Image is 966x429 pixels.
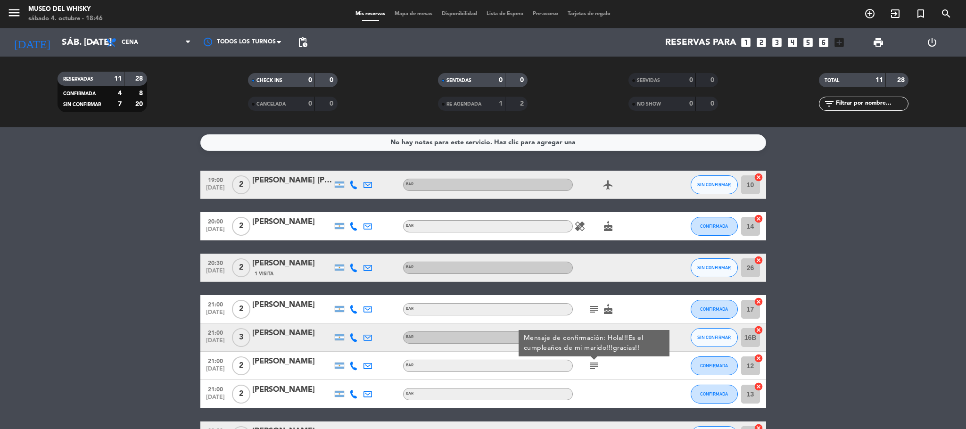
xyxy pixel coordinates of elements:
span: 21:00 [204,355,227,366]
i: menu [7,6,21,20]
div: LOG OUT [905,28,959,57]
span: BAR [406,265,413,269]
span: [DATE] [204,309,227,320]
i: looks_4 [786,36,799,49]
i: search [941,8,952,19]
span: [DATE] [204,226,227,237]
div: No hay notas para este servicio. Haz clic para agregar una [390,137,576,148]
span: [DATE] [204,338,227,348]
i: healing [574,221,586,232]
strong: 0 [308,100,312,107]
button: SIN CONFIRMAR [691,175,738,194]
span: RE AGENDADA [446,102,481,107]
span: Tarjetas de regalo [563,11,615,16]
span: Disponibilidad [437,11,482,16]
strong: 11 [875,77,883,83]
strong: 20 [135,101,145,107]
i: cancel [754,325,763,335]
span: Reservas para [665,37,736,48]
span: 20:00 [204,215,227,226]
span: SERVIDAS [637,78,660,83]
i: airplanemode_active [603,179,614,190]
span: SIN CONFIRMAR [697,335,731,340]
i: add_circle_outline [864,8,875,19]
button: CONFIRMADA [691,385,738,404]
span: BAR [406,335,413,339]
span: BAR [406,307,413,311]
i: cancel [754,214,763,223]
span: SIN CONFIRMAR [63,102,101,107]
strong: 0 [330,100,335,107]
i: subject [588,304,600,315]
span: 3 [232,328,250,347]
button: menu [7,6,21,23]
strong: 0 [330,77,335,83]
i: looks_3 [771,36,783,49]
div: [PERSON_NAME] [252,355,332,368]
span: BAR [406,363,413,367]
span: 2 [232,175,250,194]
strong: 7 [118,101,122,107]
span: [DATE] [204,366,227,377]
i: looks_5 [802,36,814,49]
i: cancel [754,173,763,182]
i: exit_to_app [890,8,901,19]
span: 2 [232,300,250,319]
span: 1 Visita [255,270,273,278]
span: SIN CONFIRMAR [697,265,731,270]
i: looks_one [740,36,752,49]
strong: 28 [897,77,907,83]
span: 21:00 [204,383,227,394]
i: [DATE] [7,32,57,53]
span: TOTAL [825,78,839,83]
span: SENTADAS [446,78,471,83]
button: SIN CONFIRMAR [691,328,738,347]
span: 21:00 [204,327,227,338]
span: BAR [406,392,413,396]
span: [DATE] [204,268,227,279]
span: print [873,37,884,48]
div: [PERSON_NAME] [252,327,332,339]
span: SIN CONFIRMAR [697,182,731,187]
span: BAR [406,224,413,228]
div: Mensaje de confirmación: Hola!!!Es el cumpleaños de mi marido!!!gracias!! [523,333,664,353]
span: Lista de Espera [482,11,528,16]
span: 21:00 [204,298,227,309]
i: cancel [754,297,763,306]
span: 2 [232,356,250,375]
i: arrow_drop_down [88,37,99,48]
strong: 8 [139,90,145,97]
span: CONFIRMADA [700,223,728,229]
span: Mapa de mesas [390,11,437,16]
span: 2 [232,258,250,277]
i: cake [603,221,614,232]
strong: 0 [308,77,312,83]
i: looks_6 [817,36,830,49]
strong: 0 [689,100,693,107]
strong: 28 [135,75,145,82]
div: [PERSON_NAME] [252,257,332,270]
span: Pre-acceso [528,11,563,16]
button: CONFIRMADA [691,217,738,236]
span: Mis reservas [351,11,390,16]
span: 2 [232,385,250,404]
div: [PERSON_NAME] [PERSON_NAME] [252,174,332,187]
strong: 0 [499,77,503,83]
i: subject [588,360,600,371]
div: [PERSON_NAME] [252,216,332,228]
span: pending_actions [297,37,308,48]
strong: 0 [710,77,716,83]
i: turned_in_not [915,8,926,19]
span: CONFIRMADA [700,363,728,368]
strong: 11 [114,75,122,82]
div: [PERSON_NAME] [252,384,332,396]
button: CONFIRMADA [691,356,738,375]
span: 2 [232,217,250,236]
i: add_box [833,36,845,49]
span: BAR [406,182,413,186]
strong: 2 [520,100,526,107]
strong: 1 [499,100,503,107]
span: [DATE] [204,185,227,196]
span: Cena [122,39,138,46]
span: CONFIRMADA [63,91,96,96]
